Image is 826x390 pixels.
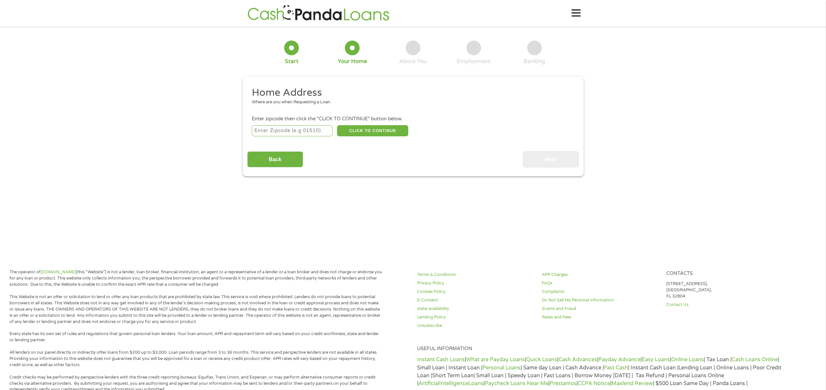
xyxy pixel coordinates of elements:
[542,280,659,286] a: FAQs
[417,280,534,286] a: Privacy Policy
[598,356,640,363] a: Payday Advance
[252,125,332,136] input: Enter Zipcode (e.g 01510)
[252,115,574,123] div: Enter zipcode then click the "CLICK TO CONTINUE" button below.
[246,4,391,23] img: GetLoanNow Logo
[666,302,783,308] a: Contact Us
[550,380,576,387] a: Préstamos
[9,349,384,368] p: All lenders on our panel directly or indirectly offer loans from $200 up to $3,000. Loan periods ...
[542,297,659,303] a: Do Not Sell My Personal Information
[671,356,704,363] a: Online Loans
[418,380,439,387] a: Artificial
[285,58,299,65] div: Start
[542,272,659,278] a: APR Charges
[399,58,427,65] div: About You
[9,331,384,343] p: Every state has its own set of rules and regulations that govern personal loan lenders. Your loan...
[666,271,783,277] h4: Contacts
[482,365,521,371] a: Personal Loans
[247,151,303,167] input: Back
[666,281,783,299] p: [STREET_ADDRESS], [GEOGRAPHIC_DATA], FL 32804.
[457,58,491,65] div: Employment
[417,323,534,329] a: Unsubscribe
[611,380,653,387] a: Maxlend Review
[417,356,783,387] p: | | | | | | | Tax Loan | | Small Loan | Instant Loan | | Same day Loan | Cash Advance | | Instant...
[485,380,548,387] a: Paycheck Loans Near Me
[417,272,534,278] a: Terms & Conditions
[9,294,384,325] p: This Website is not an offer or solicitation to lend or offer any loan products that are prohibit...
[338,58,367,65] div: Your Home
[417,356,465,363] a: Instant Cash Loans
[417,297,534,303] a: E-Consent
[523,151,579,167] input: Next
[466,356,525,363] a: What are Payday Loans
[252,86,569,99] h2: Home Address
[526,356,557,363] a: Quick Loans
[417,346,783,352] h4: Useful Information
[417,314,534,320] a: Lending Policy
[252,99,569,106] div: Where are you when Requesting a Loan.
[417,289,534,295] a: Cookies Policy
[604,365,628,371] a: Fast Cash
[732,356,778,363] a: Cash Loans Online
[337,125,408,136] button: CLICK TO CONTINUE
[542,314,659,320] a: Rates and Fees
[439,380,468,387] a: Intelligence
[578,380,610,387] a: CCPA Notice
[468,380,483,387] a: Loans
[40,269,76,275] a: [DOMAIN_NAME]
[524,58,545,65] div: Banking
[417,306,534,312] a: state-availability
[542,306,659,312] a: Scams and Fraud
[642,356,670,363] a: Easy Loans
[9,269,384,288] p: The operator of (this “Website”) is not a lender, loan broker, financial institution, an agent or...
[559,356,597,363] a: Cash Advances
[542,289,659,295] a: Complaints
